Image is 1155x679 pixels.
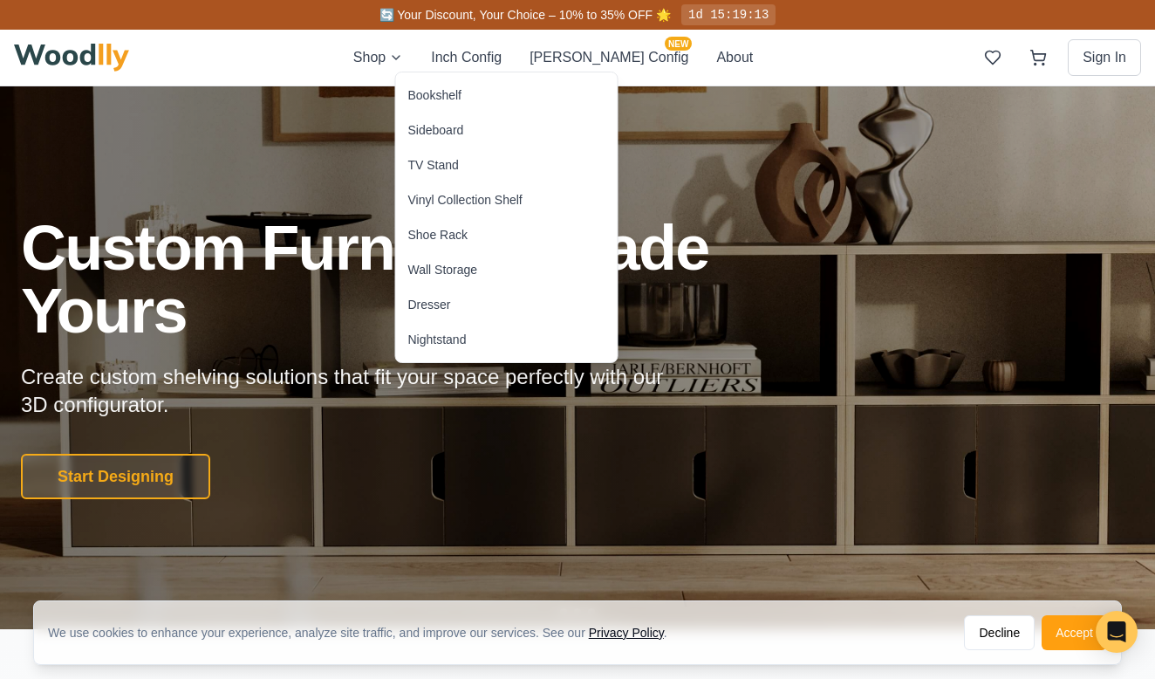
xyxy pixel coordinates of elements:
div: Wall Storage [408,261,478,278]
div: TV Stand [408,156,459,174]
div: Sideboard [408,121,464,139]
div: Shop [395,72,619,363]
div: Shoe Rack [408,226,468,243]
div: Bookshelf [408,86,461,104]
div: Nightstand [408,331,467,348]
div: Dresser [408,296,451,313]
div: Vinyl Collection Shelf [408,191,523,209]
